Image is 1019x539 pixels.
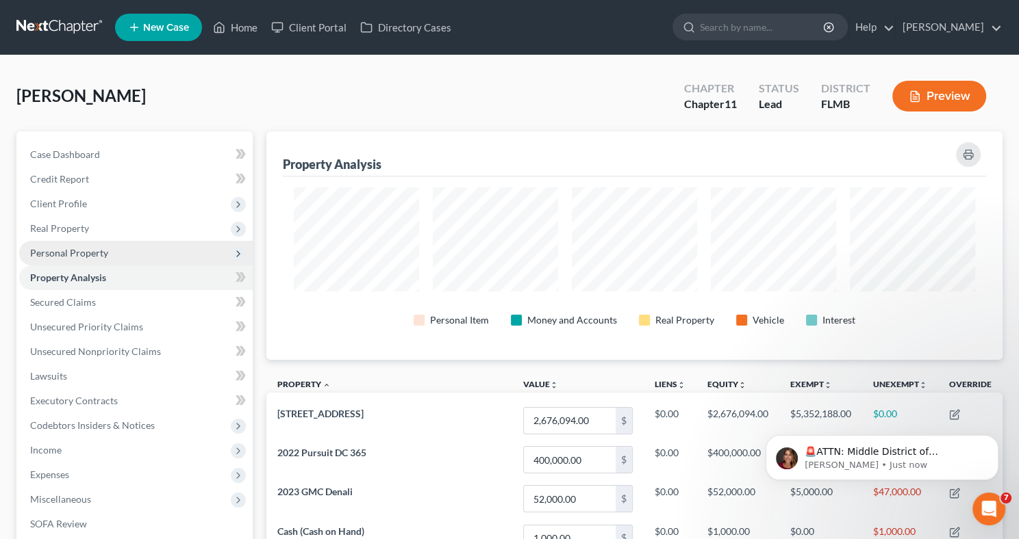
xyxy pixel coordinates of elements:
a: Unsecured Nonpriority Claims [19,339,253,364]
i: unfold_more [824,381,832,389]
a: SOFA Review [19,512,253,536]
span: Property Analysis [30,272,106,283]
span: 7 [1001,492,1011,503]
a: Secured Claims [19,290,253,315]
td: $0.00 [644,479,696,518]
a: Equityunfold_more [707,379,746,389]
i: unfold_more [919,381,927,389]
span: Real Property [30,222,89,234]
input: 0.00 [524,447,616,473]
a: Unsecured Priority Claims [19,315,253,339]
input: Search by name... [700,14,825,40]
div: FLMB [821,96,870,112]
span: Executory Contracts [30,395,118,406]
span: Credit Report [30,173,89,185]
span: Personal Property [30,247,108,259]
div: Chapter [684,81,737,96]
div: $ [616,486,632,512]
span: 2023 GMC Denali [277,486,353,497]
div: Money and Accounts [527,313,617,327]
a: Client Portal [264,15,353,40]
a: Home [206,15,264,40]
a: Property Analysis [19,265,253,290]
div: Chapter [684,96,737,112]
i: unfold_more [550,381,558,389]
td: $0.00 [644,440,696,479]
span: Unsecured Nonpriority Claims [30,345,161,357]
div: $ [616,408,632,434]
a: Exemptunfold_more [790,379,832,389]
span: Lawsuits [30,370,67,382]
a: [PERSON_NAME] [896,15,1002,40]
span: New Case [143,23,189,33]
span: 2022 Pursuit DC 365 [277,447,366,458]
span: Income [30,444,62,456]
input: 0.00 [524,408,616,434]
input: 0.00 [524,486,616,512]
td: $52,000.00 [696,479,779,518]
span: [STREET_ADDRESS] [277,408,364,419]
div: Interest [822,313,855,327]
span: Expenses [30,469,69,480]
iframe: Intercom live chat [972,492,1005,525]
span: Unsecured Priority Claims [30,321,143,332]
a: Credit Report [19,167,253,192]
span: [PERSON_NAME] [16,86,146,105]
a: Case Dashboard [19,142,253,167]
i: unfold_more [677,381,685,389]
td: $0.00 [644,401,696,440]
div: Vehicle [753,313,784,327]
a: Directory Cases [353,15,458,40]
th: Override [938,371,1003,402]
span: Client Profile [30,198,87,209]
a: Liensunfold_more [655,379,685,389]
td: $2,676,094.00 [696,401,779,440]
div: District [821,81,870,96]
div: Property Analysis [283,156,381,172]
td: $400,000.00 [696,440,779,479]
div: Status [759,81,799,96]
a: Executory Contracts [19,389,253,413]
span: 11 [725,97,737,110]
a: Lawsuits [19,364,253,389]
div: Lead [759,96,799,112]
td: $0.00 [862,401,938,440]
a: Valueunfold_more [523,379,558,389]
span: Miscellaneous [30,493,91,505]
div: Real Property [655,313,714,327]
iframe: Intercom notifications message [745,406,1019,502]
td: $5,352,188.00 [779,401,862,440]
span: Codebtors Insiders & Notices [30,419,155,431]
span: Secured Claims [30,296,96,308]
button: Preview [892,81,986,111]
span: Case Dashboard [30,148,100,160]
a: Unexemptunfold_more [873,379,927,389]
a: Help [848,15,894,40]
div: Personal Item [430,313,489,327]
span: SOFA Review [30,518,87,529]
i: expand_less [323,381,331,389]
a: Property expand_less [277,379,331,389]
div: $ [616,447,632,473]
i: unfold_more [738,381,746,389]
span: Cash (Cash on Hand) [277,525,364,537]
